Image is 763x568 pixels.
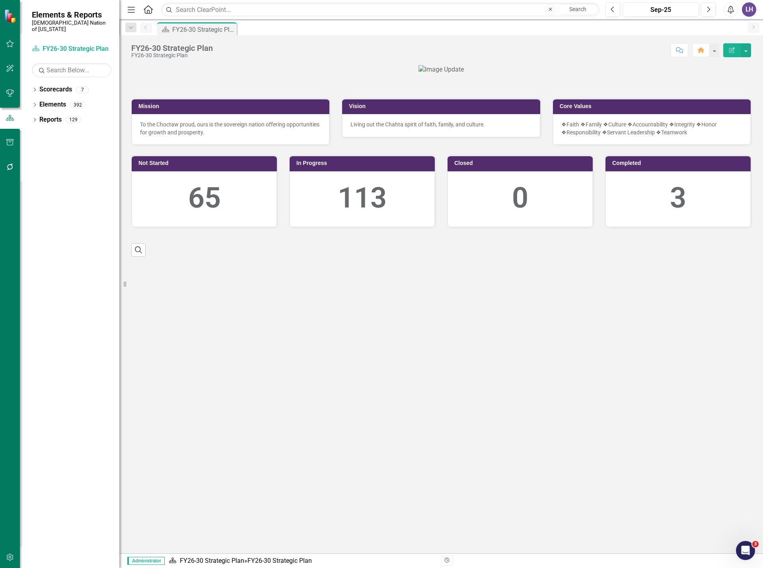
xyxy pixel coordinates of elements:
[454,160,589,166] h3: Closed
[4,9,18,23] img: ClearPoint Strategy
[39,100,66,109] a: Elements
[140,178,269,219] div: 65
[161,3,599,17] input: Search ClearPoint...
[742,2,756,17] button: LH
[32,19,111,33] small: [DEMOGRAPHIC_DATA] Nation of [US_STATE]
[66,116,81,123] div: 129
[560,103,747,109] h3: Core Values
[32,63,111,77] input: Search Below...
[456,178,584,219] div: 0
[32,45,111,54] a: FY26-30 Strategic Plan
[247,557,312,564] div: FY26-30 Strategic Plan
[752,541,759,547] span: 3
[558,4,598,15] button: Search
[138,103,325,109] h3: Mission
[131,52,213,58] div: FY26-30 Strategic Plan
[39,115,62,124] a: Reports
[140,121,319,136] span: To the Choctaw proud, ours is the sovereign nation offering opportunities for growth and prosperity.
[131,44,213,52] div: FY26-30 Strategic Plan
[138,160,273,166] h3: Not Started
[180,557,244,564] a: FY26-30 Strategic Plan
[349,103,536,109] h3: Vision
[296,160,431,166] h3: In Progress
[172,25,235,35] div: FY26-30 Strategic Plan
[32,10,111,19] span: Elements & Reports
[39,85,72,94] a: Scorecards
[623,2,699,17] button: Sep-25
[736,541,755,560] iframe: Intercom live chat
[612,160,747,166] h3: Completed
[298,178,426,219] div: 113
[614,178,742,219] div: 3
[569,6,586,12] span: Search
[350,121,485,128] span: Living out the Chahta spirit of faith, family, and culture.
[70,101,86,108] div: 392
[418,65,464,74] img: Image Update
[169,556,435,566] div: »
[561,120,742,136] p: ❖Faith ❖Family ❖Culture ❖Accountability ❖Integrity ❖Honor ❖Responsibility ❖Servant Leadership ❖Te...
[76,86,89,93] div: 7
[625,5,696,15] div: Sep-25
[127,557,165,565] span: Administrator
